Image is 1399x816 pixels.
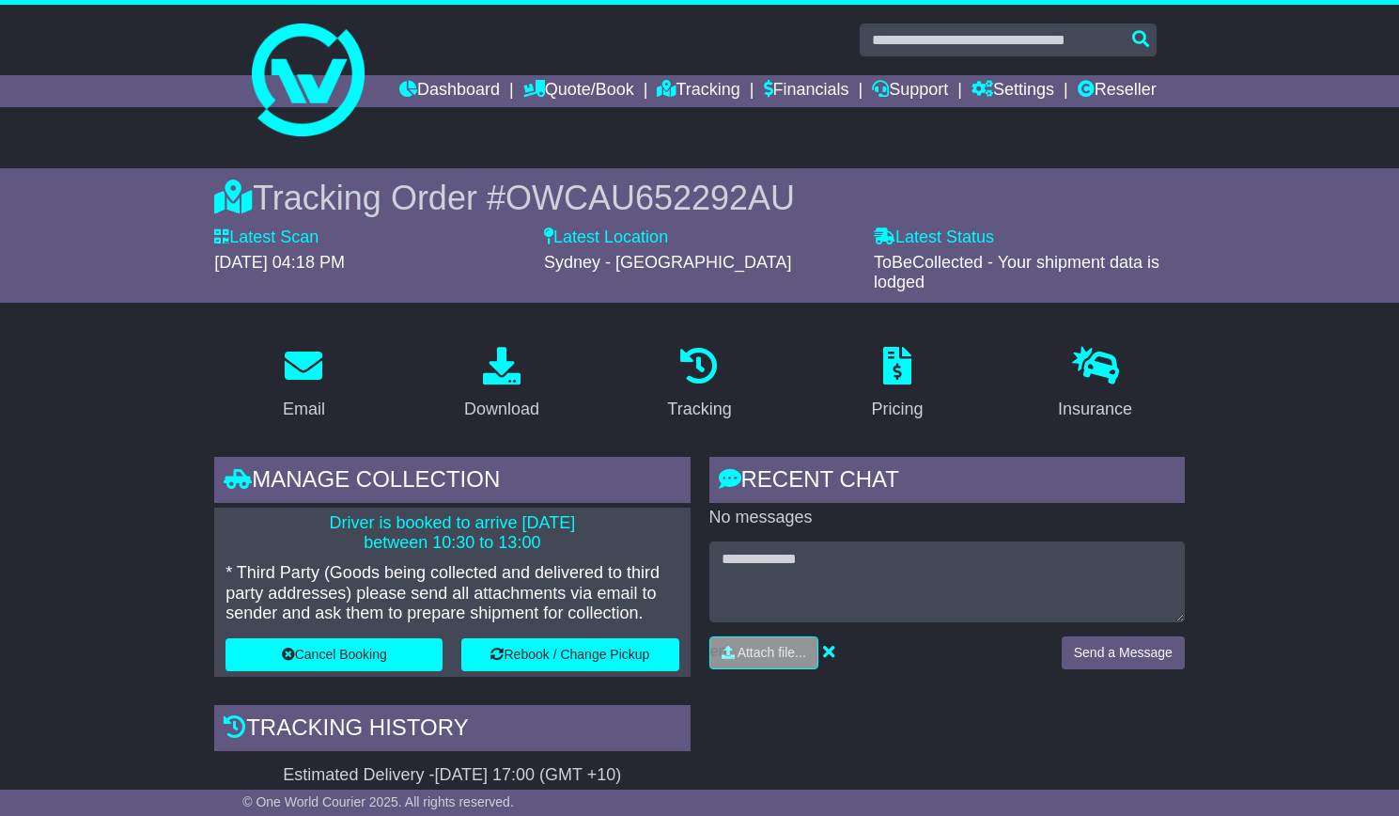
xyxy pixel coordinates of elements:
[464,397,539,422] div: Download
[283,397,325,422] div: Email
[860,340,936,429] a: Pricing
[242,794,514,809] span: © One World Courier 2025. All rights reserved.
[1058,397,1132,422] div: Insurance
[214,178,1185,218] div: Tracking Order #
[764,75,849,107] a: Financials
[214,705,690,756] div: Tracking history
[1046,340,1144,429] a: Insurance
[523,75,634,107] a: Quote/Book
[214,228,319,248] label: Latest Scan
[657,75,739,107] a: Tracking
[461,638,678,671] button: Rebook / Change Pickup
[452,340,552,429] a: Download
[214,765,690,786] div: Estimated Delivery -
[225,513,678,554] p: Driver is booked to arrive [DATE] between 10:30 to 13:00
[872,397,924,422] div: Pricing
[874,253,1159,292] span: ToBeCollected - Your shipment data is lodged
[544,253,791,272] span: Sydney - [GEOGRAPHIC_DATA]
[271,340,337,429] a: Email
[667,397,731,422] div: Tracking
[874,228,994,248] label: Latest Status
[972,75,1054,107] a: Settings
[709,457,1185,508] div: RECENT CHAT
[434,765,621,786] div: [DATE] 17:00 (GMT +10)
[1062,636,1185,669] button: Send a Message
[709,508,1185,528] p: No messages
[399,75,500,107] a: Dashboard
[225,563,678,624] p: * Third Party (Goods being collected and delivered to third party addresses) please send all atta...
[655,340,743,429] a: Tracking
[872,75,948,107] a: Support
[225,638,443,671] button: Cancel Booking
[214,457,690,508] div: Manage collection
[214,253,345,272] span: [DATE] 04:18 PM
[1078,75,1157,107] a: Reseller
[505,179,795,217] span: OWCAU652292AU
[544,228,668,248] label: Latest Location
